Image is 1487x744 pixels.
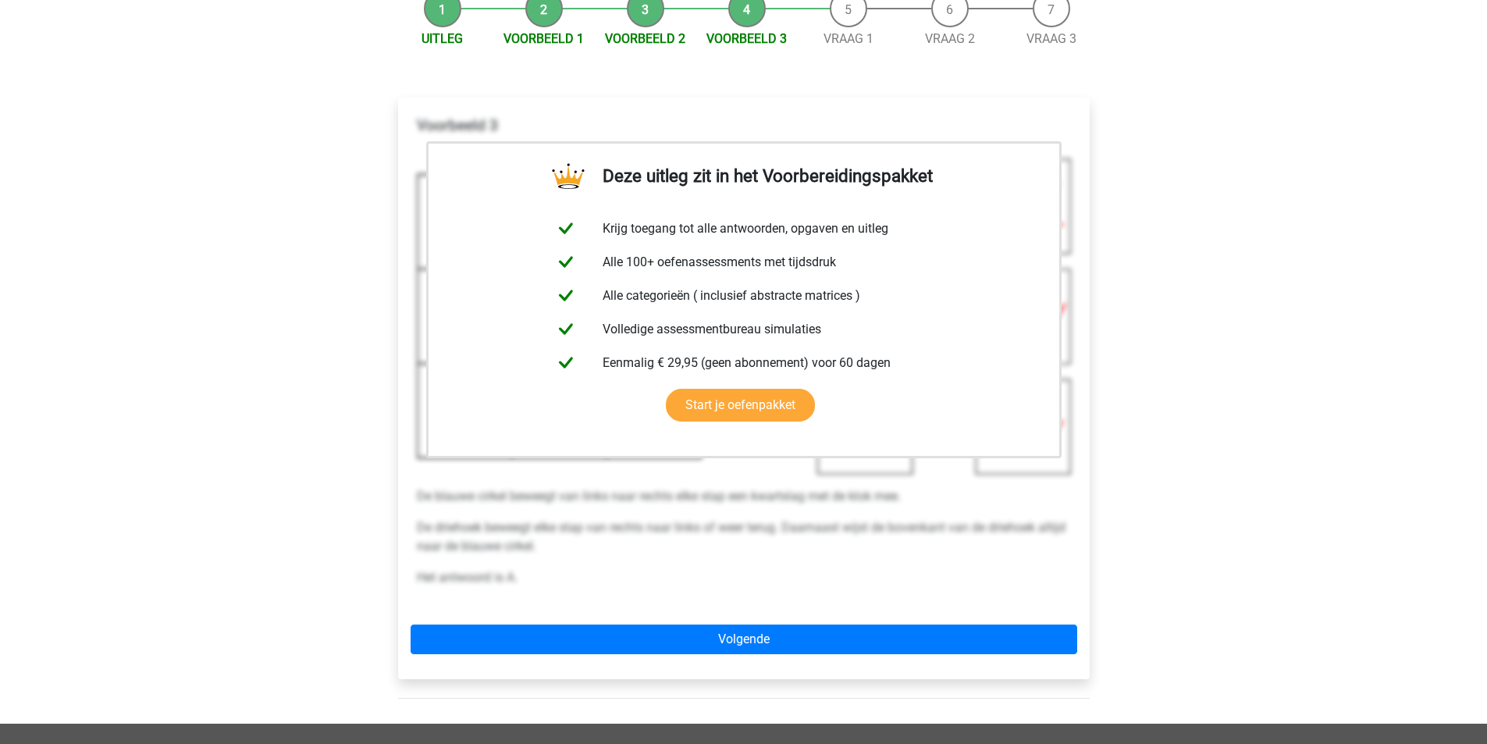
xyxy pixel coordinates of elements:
[666,389,815,422] a: Start je oefenpakket
[417,518,1071,556] p: De driehoek beweegt elke stap van rechts naar links of weer terug. Daarnaast wijst de bovenkant v...
[503,31,584,46] a: Voorbeeld 1
[417,116,498,134] b: Voorbeeld 3
[1026,31,1076,46] a: Vraag 3
[422,31,463,46] a: Uitleg
[925,31,975,46] a: Vraag 2
[706,31,787,46] a: Voorbeeld 3
[417,568,1071,587] p: Het antwoord is A.
[417,487,1071,506] p: De blauwe cirkel beweegt van links naar rechts elke stap een kwartslag met de klok mee.
[824,31,873,46] a: Vraag 1
[411,625,1077,654] a: Volgende
[605,31,685,46] a: Voorbeeld 2
[417,158,1071,474] img: Voorbeeld8.png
